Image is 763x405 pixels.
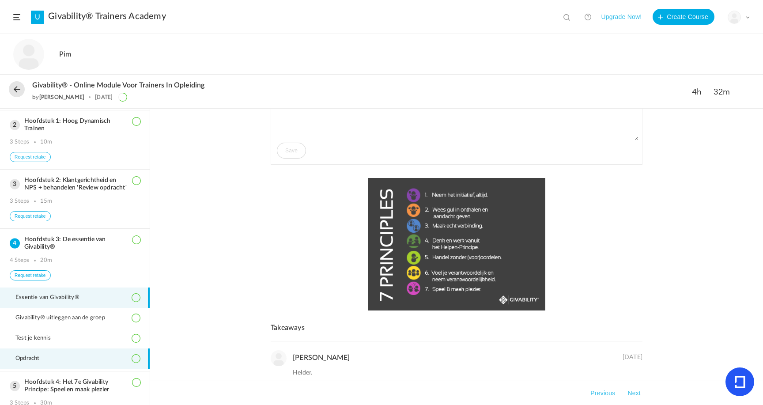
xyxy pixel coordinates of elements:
[271,350,287,366] img: user-image.png
[293,354,350,361] a: [PERSON_NAME]
[271,178,642,310] img: de-7-givability-principes.png
[10,198,29,205] div: 3 Steps
[15,335,62,342] span: Test je kennis
[623,354,642,361] span: [DATE]
[10,379,140,394] h3: Hoofdstuk 4: Het 7e Givability Principe: Speel en maak plezier
[31,11,44,24] a: U
[32,81,204,90] span: Givability® - online module voor Trainers in opleiding
[39,94,85,100] a: [PERSON_NAME]
[10,257,29,264] div: 4 Steps
[95,94,113,100] div: [DATE]
[15,294,91,301] span: Essentie van Givability®
[48,11,166,22] a: Givability® Trainers Academy
[271,324,642,341] h1: Takeaways
[10,270,51,280] button: Request retake
[15,314,116,322] span: Givability® uitleggen aan de groep
[275,87,638,140] textarea: Helder.
[10,177,140,192] h3: Hoofdstuk 2: Klantgerichtheid en NPS + behandelen 'Review opdracht'
[10,211,51,221] button: Request retake
[626,388,642,398] button: Next
[40,139,53,146] div: 10m
[10,117,140,132] h3: Hoofdstuk 1: Hoog Dynamisch Trainen
[692,87,734,97] span: 4h 32m
[40,198,53,205] div: 15m
[10,139,29,146] div: 3 Steps
[15,355,51,362] span: Opdracht
[728,11,740,23] img: user-image.png
[32,94,84,100] div: by
[59,50,610,59] h2: Pim
[601,9,642,25] button: Upgrade Now!
[589,388,617,398] button: Previous
[10,152,51,162] button: Request retake
[10,236,140,251] h3: Hoofdstuk 3: De essentie van Givability®
[13,39,44,70] img: user-image.png
[653,9,714,25] button: Create Course
[40,257,53,264] div: 20m
[293,367,642,379] p: Helder.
